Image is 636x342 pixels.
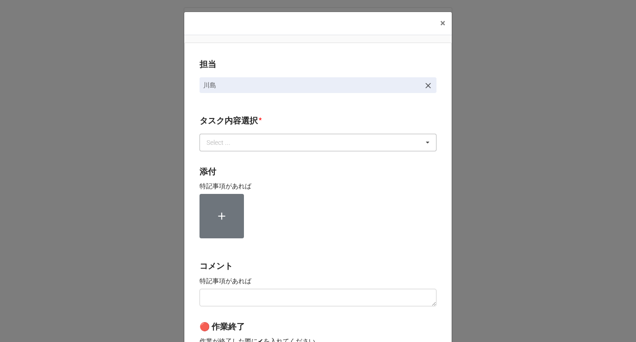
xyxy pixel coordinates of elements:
span: × [440,18,445,29]
div: Select ... [204,137,244,148]
p: 川島 [203,81,420,90]
p: 特記事項があれば [200,276,436,286]
label: 🔴 作業終了 [200,320,245,333]
p: 特記事項があれば [200,181,436,191]
label: 添付 [200,165,216,178]
label: 担当 [200,58,216,71]
label: コメント [200,260,233,273]
label: タスク内容選択 [200,114,258,127]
